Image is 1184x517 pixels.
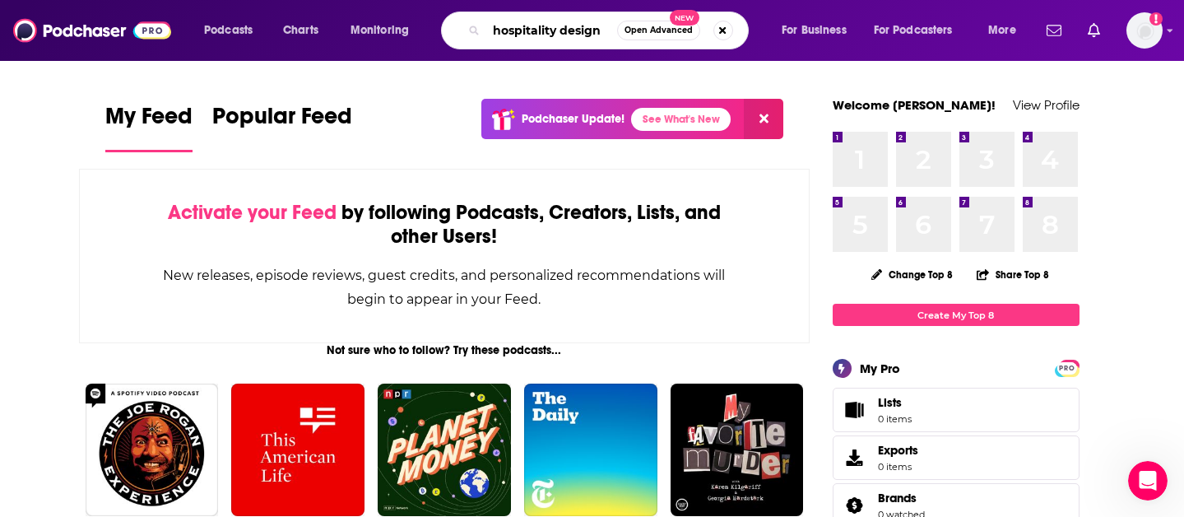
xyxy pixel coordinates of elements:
span: Exports [838,446,871,469]
img: My Favorite Murder with Karen Kilgariff and Georgia Hardstark [671,384,804,517]
input: Search podcasts, credits, & more... [486,17,617,44]
img: Podchaser - Follow, Share and Rate Podcasts [13,15,171,46]
span: Brands [878,491,917,505]
p: Podchaser Update! [522,112,625,126]
span: Podcasts [204,19,253,42]
span: 0 items [878,461,918,473]
span: Lists [838,398,871,422]
div: by following Podcasts, Creators, Lists, and other Users! [162,201,727,249]
span: Activate your Feed [168,200,337,225]
span: Exports [878,443,918,458]
span: For Business [782,19,847,42]
img: The Joe Rogan Experience [86,384,219,517]
span: Lists [878,395,902,410]
button: open menu [193,17,274,44]
div: Not sure who to follow? Try these podcasts... [79,343,810,357]
button: Show profile menu [1126,12,1163,49]
button: Change Top 8 [861,264,963,285]
a: Show notifications dropdown [1040,16,1068,44]
span: Lists [878,395,912,410]
a: Charts [272,17,328,44]
button: open menu [339,17,430,44]
a: Exports [833,435,1080,480]
img: The Daily [524,384,657,517]
button: Open AdvancedNew [617,21,700,40]
a: Show notifications dropdown [1081,16,1107,44]
a: Brands [878,491,925,505]
a: See What's New [631,108,731,131]
span: 0 items [878,413,912,425]
a: Popular Feed [212,102,352,152]
iframe: Intercom live chat [1128,461,1168,501]
span: Logged in as Redel0818 [1126,12,1163,49]
span: Charts [283,19,318,42]
svg: Add a profile image [1149,12,1163,26]
a: My Feed [105,102,193,152]
div: Search podcasts, credits, & more... [457,12,764,49]
button: open menu [770,17,867,44]
div: New releases, episode reviews, guest credits, and personalized recommendations will begin to appe... [162,263,727,311]
span: Popular Feed [212,102,352,140]
a: Brands [838,494,871,517]
span: Open Advanced [625,26,693,35]
img: Planet Money [378,384,511,517]
img: User Profile [1126,12,1163,49]
span: New [670,10,699,26]
img: This American Life [231,384,364,517]
a: PRO [1057,361,1077,374]
a: View Profile [1013,97,1080,113]
a: Lists [833,388,1080,432]
button: Share Top 8 [976,258,1050,291]
span: PRO [1057,362,1077,375]
span: More [988,19,1016,42]
a: Create My Top 8 [833,304,1080,326]
span: My Feed [105,102,193,140]
a: Welcome [PERSON_NAME]! [833,97,996,113]
button: open menu [977,17,1037,44]
span: Monitoring [351,19,409,42]
span: For Podcasters [874,19,953,42]
div: My Pro [860,361,900,376]
button: open menu [863,17,977,44]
